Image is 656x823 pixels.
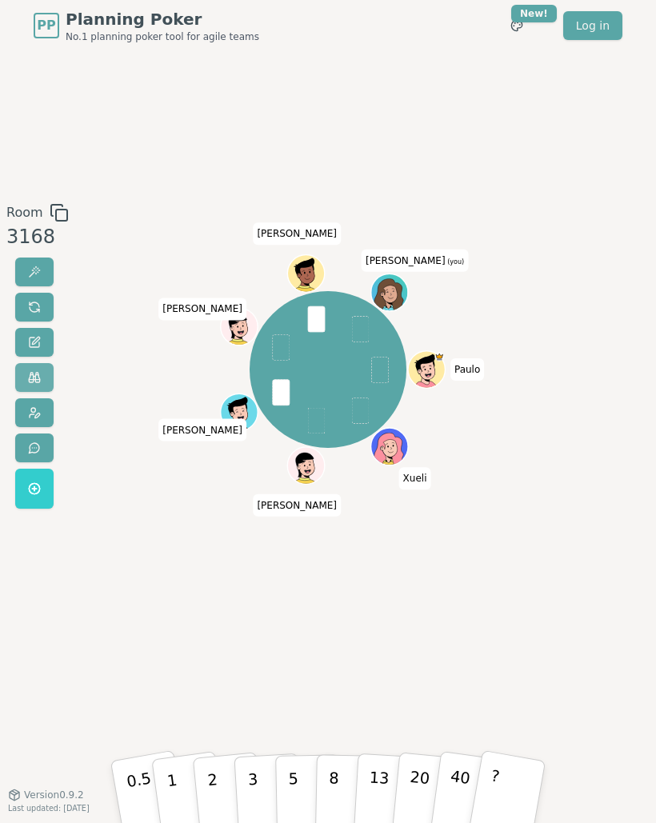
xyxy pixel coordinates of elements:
span: Click to change your name [362,250,468,272]
button: Reveal votes [15,258,54,286]
a: PPPlanning PokerNo.1 planning poker tool for agile teams [34,8,259,43]
span: Click to change your name [253,222,341,245]
span: Version 0.9.2 [24,789,84,801]
button: Version0.9.2 [8,789,84,801]
button: Click to change your avatar [372,275,407,310]
span: Click to change your name [158,298,246,321]
span: (you) [446,258,465,266]
button: Change name [15,328,54,357]
span: Click to change your name [399,467,431,489]
button: Get a named room [15,469,54,509]
span: Click to change your name [253,494,341,517]
span: Click to change your name [158,419,246,441]
span: PP [37,16,55,35]
button: New! [502,11,531,40]
button: Watch only [15,363,54,392]
span: Paulo is the host [434,352,444,362]
span: Last updated: [DATE] [8,804,90,813]
button: Change avatar [15,398,54,427]
span: Click to change your name [450,358,484,381]
button: Send feedback [15,433,54,462]
span: No.1 planning poker tool for agile teams [66,30,259,43]
a: Log in [563,11,622,40]
span: Planning Poker [66,8,259,30]
div: New! [511,5,557,22]
div: 3168 [6,222,69,251]
span: Room [6,203,43,222]
button: Reset votes [15,293,54,322]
